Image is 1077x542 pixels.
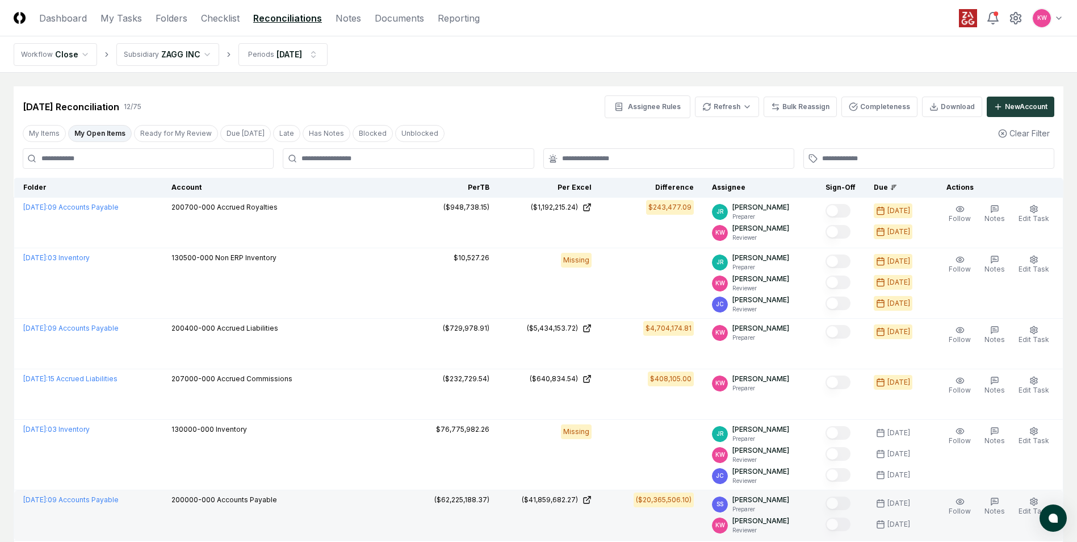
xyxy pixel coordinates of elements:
button: Completeness [841,97,917,117]
span: 207000-000 [171,374,215,383]
th: Per TB [396,178,498,198]
div: $4,704,174.81 [646,323,692,333]
p: Preparer [732,384,789,393]
div: ($5,434,153.72) [527,323,578,333]
span: Notes [984,265,1005,273]
p: [PERSON_NAME] [732,223,789,234]
a: Documents [375,11,424,25]
p: [PERSON_NAME] [732,424,789,435]
p: Preparer [732,212,789,221]
span: Accounts Payable [217,495,277,504]
button: Bulk Reassign [764,97,837,117]
div: ($640,834.54) [530,374,578,384]
th: Assignee [703,178,816,198]
span: 130000-000 [171,425,214,433]
div: New Account [1005,102,1047,112]
div: ($20,365,506.10) [636,495,692,505]
span: Non ERP Inventory [215,253,276,262]
p: [PERSON_NAME] [732,274,789,284]
button: Mark complete [825,255,850,268]
button: Edit Task [1016,323,1051,347]
button: Follow [946,424,973,448]
img: Logo [14,12,26,24]
div: Periods [248,49,274,60]
span: Inventory [216,425,247,433]
th: Per Excel [498,178,601,198]
div: [DATE] [887,449,910,459]
a: [DATE]:03 Inventory [23,253,90,262]
div: ($948,738.15) [443,202,489,212]
button: Follow [946,202,973,226]
p: Reviewer [732,234,789,242]
button: Follow [946,323,973,347]
img: ZAGG logo [959,9,977,27]
div: Due [874,182,919,193]
div: $76,775,982.26 [436,424,489,435]
th: Difference [601,178,703,198]
p: Preparer [732,435,789,443]
span: Edit Task [1019,386,1049,394]
button: My Items [23,125,66,142]
span: Follow [949,386,971,394]
p: Preparer [732,263,789,272]
p: [PERSON_NAME] [732,295,789,305]
div: [DATE] [887,298,910,308]
a: [DATE]:03 Inventory [23,425,90,433]
span: Follow [949,214,971,223]
span: KW [715,279,725,287]
div: Missing [561,253,592,268]
button: Follow [946,495,973,519]
span: [DATE] : [23,425,48,433]
p: [PERSON_NAME] [732,323,789,333]
div: [DATE] [887,327,910,337]
button: Mark complete [825,468,850,482]
span: 200000-000 [171,495,215,504]
button: Follow [946,374,973,398]
button: Mark complete [825,276,850,289]
a: ($1,192,215.24) [508,202,592,212]
button: atlas-launcher [1040,505,1067,532]
button: Mark complete [825,426,850,440]
button: Download [922,97,982,117]
span: Edit Task [1019,436,1049,445]
button: Refresh [695,97,759,117]
button: Edit Task [1016,424,1051,448]
button: Edit Task [1016,202,1051,226]
a: [DATE]:15 Accrued Liabilities [23,374,118,383]
div: ($232,729.54) [443,374,489,384]
div: $408,105.00 [650,374,692,384]
p: [PERSON_NAME] [732,202,789,212]
div: [DATE] [887,470,910,480]
div: 12 / 75 [124,102,141,112]
button: Follow [946,253,973,277]
span: Accrued Commissions [217,374,292,383]
div: [DATE] [887,519,910,530]
span: [DATE] : [23,374,48,383]
div: $243,477.09 [648,202,692,212]
a: [DATE]:09 Accounts Payable [23,203,119,211]
div: [DATE] [887,227,910,237]
p: [PERSON_NAME] [732,516,789,526]
span: KW [715,328,725,337]
button: Notes [982,323,1007,347]
button: My Open Items [68,125,132,142]
span: [DATE] : [23,324,48,332]
button: Mark complete [825,447,850,461]
span: KW [715,451,725,459]
span: 200700-000 [171,203,215,211]
span: Accrued Royalties [217,203,278,211]
p: [PERSON_NAME] [732,374,789,384]
p: Reviewer [732,526,789,535]
div: [DATE] [887,377,910,387]
div: ($41,859,682.27) [522,495,578,505]
span: Follow [949,436,971,445]
th: Sign-Off [816,178,865,198]
div: [DATE] [887,206,910,216]
span: 130500-000 [171,253,213,262]
button: Edit Task [1016,374,1051,398]
button: Notes [982,253,1007,277]
span: Follow [949,507,971,515]
p: [PERSON_NAME] [732,445,789,456]
a: Reconciliations [253,11,322,25]
button: NewAccount [987,97,1054,117]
